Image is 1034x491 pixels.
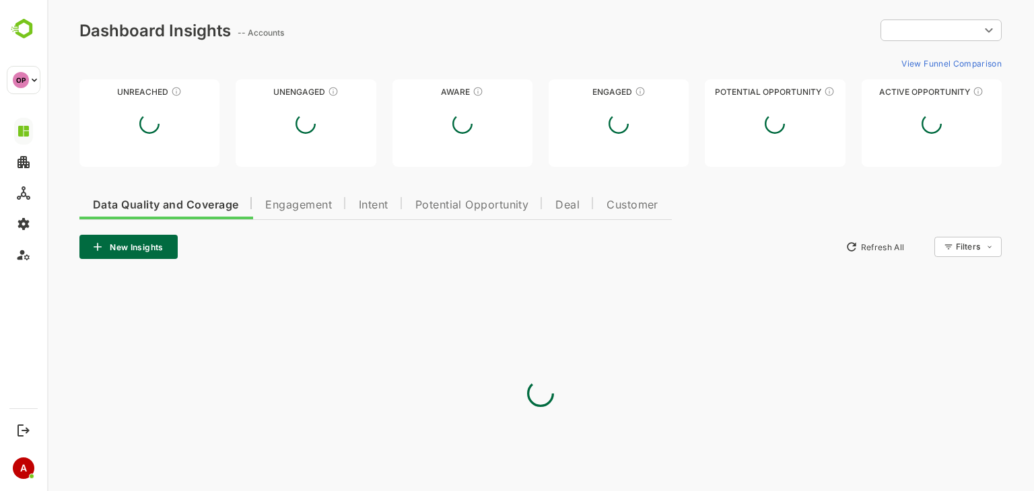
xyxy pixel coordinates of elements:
[312,200,341,211] span: Intent
[559,200,611,211] span: Customer
[13,457,34,479] div: A
[13,72,29,88] div: OP
[124,86,135,97] div: These accounts have not been engaged with for a defined time period
[926,86,936,97] div: These accounts have open opportunities which might be at any of the Sales Stages
[46,200,191,211] span: Data Quality and Coverage
[907,235,955,259] div: Filters
[508,200,532,211] span: Deal
[14,421,32,439] button: Logout
[588,86,598,97] div: These accounts are warm, further nurturing would qualify them to MQAs
[792,236,863,258] button: Refresh All
[281,86,291,97] div: These accounts have not shown enough engagement and need nurturing
[833,18,955,42] div: ​
[7,16,41,42] img: BambooboxLogoMark.f1c84d78b4c51b1a7b5f700c9845e183.svg
[815,87,955,97] div: Active Opportunity
[32,21,184,40] div: Dashboard Insights
[658,87,798,97] div: Potential Opportunity
[32,87,172,97] div: Unreached
[909,241,933,252] div: Filters
[32,235,131,259] button: New Insights
[191,28,241,38] ag: -- Accounts
[368,200,482,211] span: Potential Opportunity
[218,200,285,211] span: Engagement
[502,87,642,97] div: Engaged
[345,87,485,97] div: Aware
[425,86,436,97] div: These accounts have just entered the buying cycle and need further nurturing
[849,52,955,74] button: View Funnel Comparison
[777,86,788,97] div: These accounts are MQAs and can be passed on to Inside Sales
[188,87,329,97] div: Unengaged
